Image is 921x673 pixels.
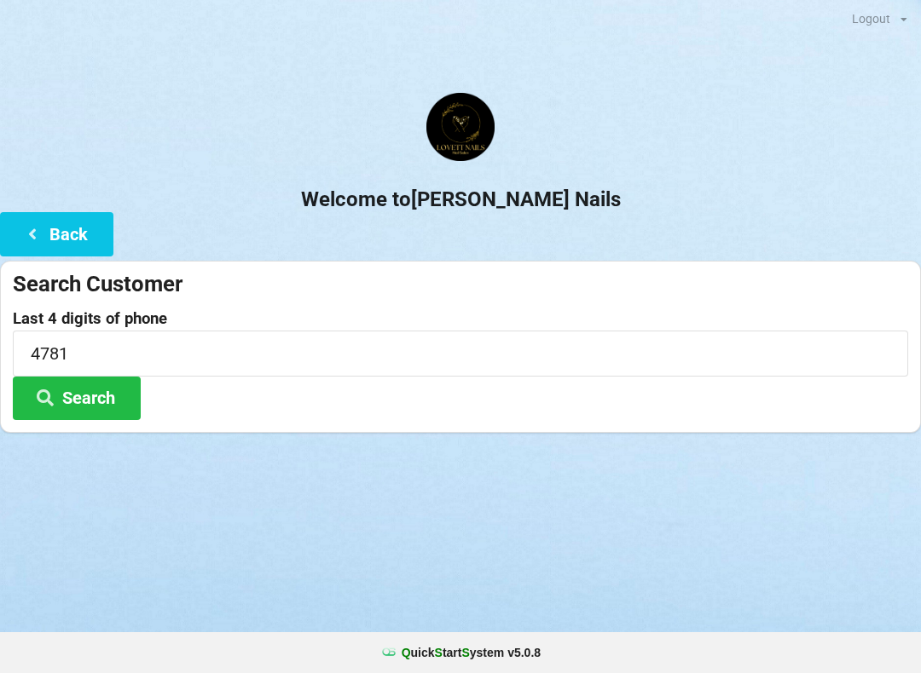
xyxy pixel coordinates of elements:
span: Q [402,646,411,659]
label: Last 4 digits of phone [13,310,908,327]
button: Search [13,377,141,420]
span: S [435,646,443,659]
div: Search Customer [13,270,908,298]
b: uick tart ystem v 5.0.8 [402,644,541,661]
img: favicon.ico [380,644,397,661]
input: 0000 [13,331,908,376]
span: S [461,646,469,659]
div: Logout [852,13,890,25]
img: Lovett1.png [426,93,495,161]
